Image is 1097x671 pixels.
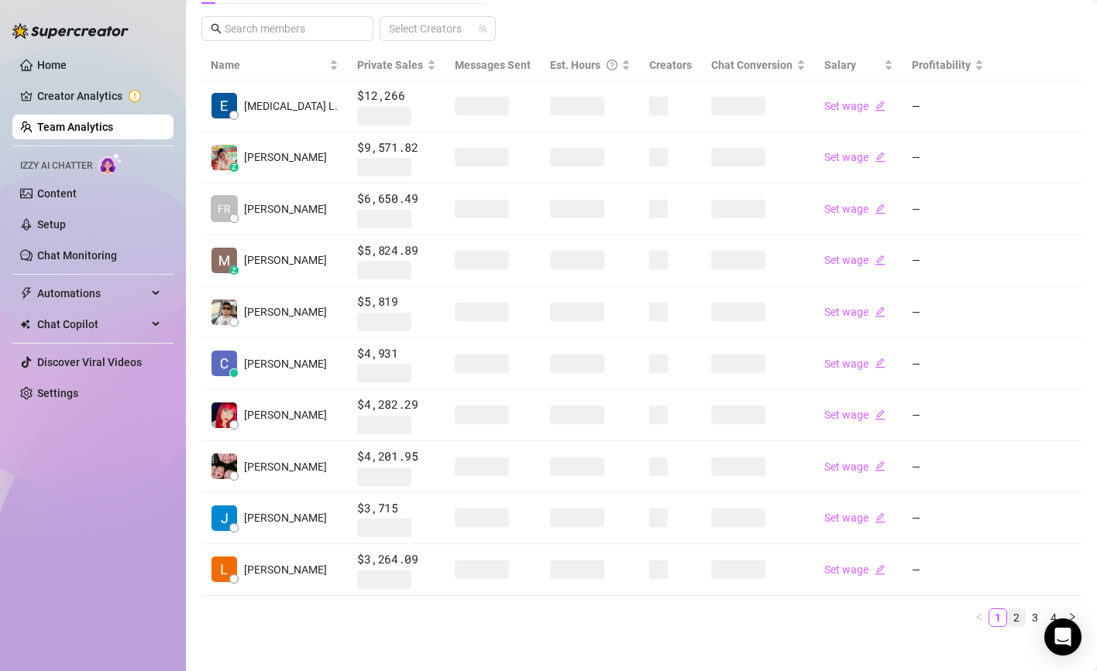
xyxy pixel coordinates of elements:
[229,163,239,172] div: z
[1026,608,1044,627] li: 3
[357,395,436,414] span: $4,282.29
[211,351,237,376] img: Charmaine Javil…
[875,152,886,163] span: edit
[875,460,886,471] span: edit
[357,447,436,466] span: $4,201.95
[244,509,327,526] span: [PERSON_NAME]
[37,312,147,337] span: Chat Copilot
[875,101,886,111] span: edit
[875,204,886,214] span: edit
[357,190,436,208] span: $6,650.49
[37,84,161,108] a: Creator Analytics exclamation-circle
[903,80,993,132] td: —
[875,409,886,420] span: edit
[824,563,886,576] a: Set wageedit
[37,249,117,262] a: Chat Monitoring
[1008,609,1025,626] a: 2
[903,286,993,338] td: —
[1027,609,1044,626] a: 3
[37,356,142,368] a: Discover Viral Videos
[357,241,436,260] span: $5,824.89
[225,20,352,37] input: Search members
[357,550,436,569] span: $3,264.09
[1044,618,1082,656] div: Open Intercom Messenger
[875,358,886,368] span: edit
[20,159,92,173] span: Izzy AI Chatter
[1063,608,1082,627] button: right
[875,564,886,575] span: edit
[244,355,327,372] span: [PERSON_NAME]
[989,609,1006,626] a: 1
[875,512,886,523] span: edit
[970,608,989,627] button: left
[244,200,327,217] span: [PERSON_NAME]
[37,59,67,71] a: Home
[211,505,237,531] img: Rupert T.
[244,303,327,320] span: [PERSON_NAME]
[989,608,1007,627] li: 1
[37,281,147,306] span: Automations
[20,287,33,300] span: thunderbolt
[903,338,993,390] td: —
[211,93,237,118] img: Exon Locsin
[244,458,327,475] span: [PERSON_NAME]
[824,254,886,266] a: Set wageedit
[1068,612,1077,621] span: right
[211,556,237,582] img: Lexter Ore
[211,56,326,74] span: Name
[824,203,886,215] a: Set wageedit
[357,344,436,363] span: $4,931
[357,59,423,71] span: Private Sales
[211,23,222,34] span: search
[912,59,971,71] span: Profitability
[640,50,702,80] th: Creators
[824,100,886,112] a: Set wageedit
[211,145,237,170] img: Aira Marie
[244,406,327,423] span: [PERSON_NAME]
[1045,609,1062,626] a: 4
[607,56,617,74] span: question-circle
[211,402,237,428] img: Mary Jane Moren…
[903,235,993,287] td: —
[244,98,338,115] span: [MEDICAL_DATA] L.
[550,56,618,74] div: Est. Hours
[244,252,327,269] span: [PERSON_NAME]
[903,183,993,235] td: —
[244,561,327,578] span: [PERSON_NAME]
[824,512,886,524] a: Set wageedit
[1044,608,1063,627] li: 4
[975,612,984,621] span: left
[903,132,993,184] td: —
[12,23,129,39] img: logo-BBDzfeDw.svg
[903,441,993,493] td: —
[824,460,886,473] a: Set wageedit
[37,187,77,200] a: Content
[824,409,886,421] a: Set wageedit
[244,149,327,166] span: [PERSON_NAME]
[711,59,793,71] span: Chat Conversion
[824,59,856,71] span: Salary
[824,151,886,163] a: Set wageedit
[1007,608,1026,627] li: 2
[903,493,993,545] td: —
[37,218,66,231] a: Setup
[37,387,78,399] a: Settings
[218,200,231,217] span: FR
[357,139,436,157] span: $9,571.82
[478,24,487,33] span: team
[824,358,886,370] a: Set wageedit
[229,265,239,275] div: z
[357,499,436,518] span: $3,715
[903,389,993,441] td: —
[903,544,993,596] td: —
[20,319,30,330] img: Chat Copilot
[970,608,989,627] li: Previous Page
[201,50,348,80] th: Name
[98,152,122,175] img: AI Chatter
[875,255,886,265] span: edit
[1063,608,1082,627] li: Next Page
[37,121,113,133] a: Team Analytics
[211,248,237,273] img: Mariane Subia
[357,87,436,105] span: $12,266
[211,454,237,479] img: Regine Ore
